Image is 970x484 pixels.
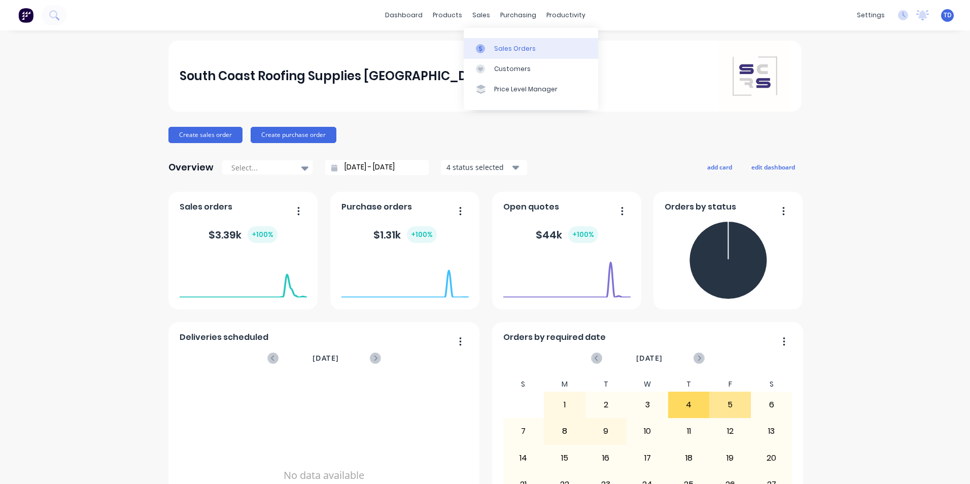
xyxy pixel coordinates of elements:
[627,445,668,471] div: 17
[745,160,802,174] button: edit dashboard
[503,419,544,444] div: 7
[636,353,663,364] span: [DATE]
[503,445,544,471] div: 14
[751,392,792,418] div: 6
[544,392,585,418] div: 1
[751,419,792,444] div: 13
[586,445,627,471] div: 16
[251,127,336,143] button: Create purchase order
[180,201,232,213] span: Sales orders
[585,377,627,392] div: T
[944,11,952,20] span: TD
[665,201,736,213] span: Orders by status
[751,377,792,392] div: S
[464,59,598,79] a: Customers
[494,44,536,53] div: Sales Orders
[669,392,709,418] div: 4
[710,445,750,471] div: 19
[544,377,585,392] div: M
[586,392,627,418] div: 2
[464,79,598,99] a: Price Level Manager
[536,226,598,243] div: $ 44k
[380,8,428,23] a: dashboard
[668,377,710,392] div: T
[494,64,531,74] div: Customers
[669,419,709,444] div: 11
[313,353,339,364] span: [DATE]
[568,226,598,243] div: + 100 %
[710,419,750,444] div: 12
[209,226,278,243] div: $ 3.39k
[544,445,585,471] div: 15
[446,162,510,172] div: 4 status selected
[441,160,527,175] button: 4 status selected
[627,377,668,392] div: W
[464,38,598,58] a: Sales Orders
[586,419,627,444] div: 9
[627,392,668,418] div: 3
[495,8,541,23] div: purchasing
[544,419,585,444] div: 8
[710,392,750,418] div: 5
[18,8,33,23] img: Factory
[503,377,544,392] div: S
[248,226,278,243] div: + 100 %
[341,201,412,213] span: Purchase orders
[541,8,591,23] div: productivity
[669,445,709,471] div: 18
[709,377,751,392] div: F
[852,8,890,23] div: settings
[467,8,495,23] div: sales
[719,41,790,112] img: South Coast Roofing Supplies Southern Highlands
[428,8,467,23] div: products
[407,226,437,243] div: + 100 %
[373,226,437,243] div: $ 1.31k
[494,85,558,94] div: Price Level Manager
[168,157,214,178] div: Overview
[751,445,792,471] div: 20
[701,160,739,174] button: add card
[503,201,559,213] span: Open quotes
[180,66,497,86] div: South Coast Roofing Supplies [GEOGRAPHIC_DATA]
[627,419,668,444] div: 10
[168,127,243,143] button: Create sales order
